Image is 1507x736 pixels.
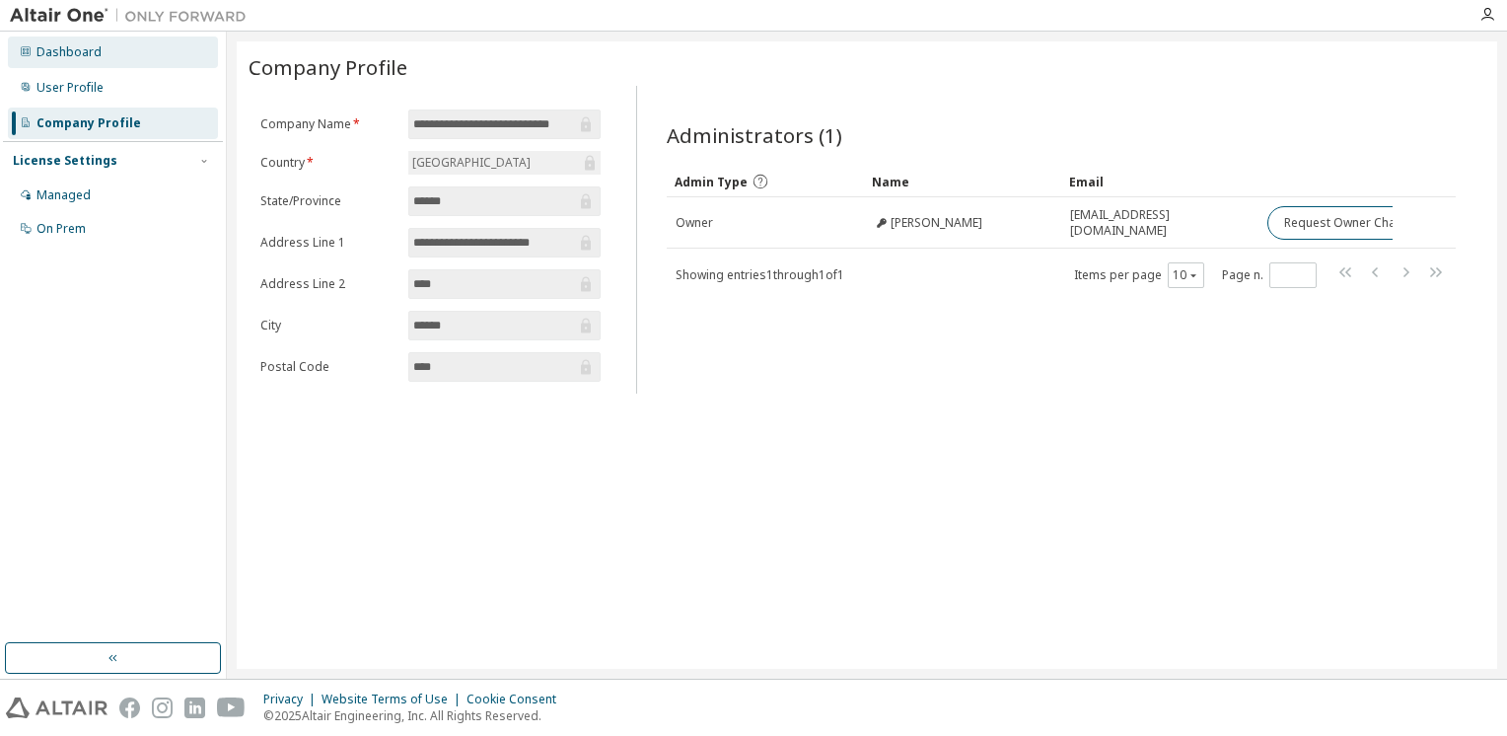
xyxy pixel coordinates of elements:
img: facebook.svg [119,698,140,718]
img: altair_logo.svg [6,698,108,718]
div: On Prem [36,221,86,237]
span: [PERSON_NAME] [891,215,982,231]
label: State/Province [260,193,396,209]
div: Email [1069,166,1251,197]
span: Company Profile [249,53,407,81]
div: Privacy [263,692,322,707]
label: Address Line 1 [260,235,396,251]
img: instagram.svg [152,698,173,718]
span: [EMAIL_ADDRESS][DOMAIN_NAME] [1070,207,1250,239]
div: User Profile [36,80,104,96]
label: Postal Code [260,359,396,375]
div: Company Profile [36,115,141,131]
div: License Settings [13,153,117,169]
div: Managed [36,187,91,203]
div: [GEOGRAPHIC_DATA] [409,152,534,174]
div: Cookie Consent [466,692,568,707]
img: Altair One [10,6,256,26]
span: Page n. [1222,262,1317,288]
div: Website Terms of Use [322,692,466,707]
span: Owner [676,215,713,231]
div: Name [872,166,1053,197]
span: Showing entries 1 through 1 of 1 [676,266,844,283]
p: © 2025 Altair Engineering, Inc. All Rights Reserved. [263,707,568,724]
img: linkedin.svg [184,698,205,718]
span: Admin Type [675,174,748,190]
label: City [260,318,396,333]
label: Company Name [260,116,396,132]
div: Dashboard [36,44,102,60]
span: Administrators (1) [667,121,842,149]
span: Items per page [1074,262,1204,288]
button: Request Owner Change [1267,206,1434,240]
div: [GEOGRAPHIC_DATA] [408,151,601,175]
label: Country [260,155,396,171]
button: 10 [1173,267,1199,283]
label: Address Line 2 [260,276,396,292]
img: youtube.svg [217,698,246,718]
